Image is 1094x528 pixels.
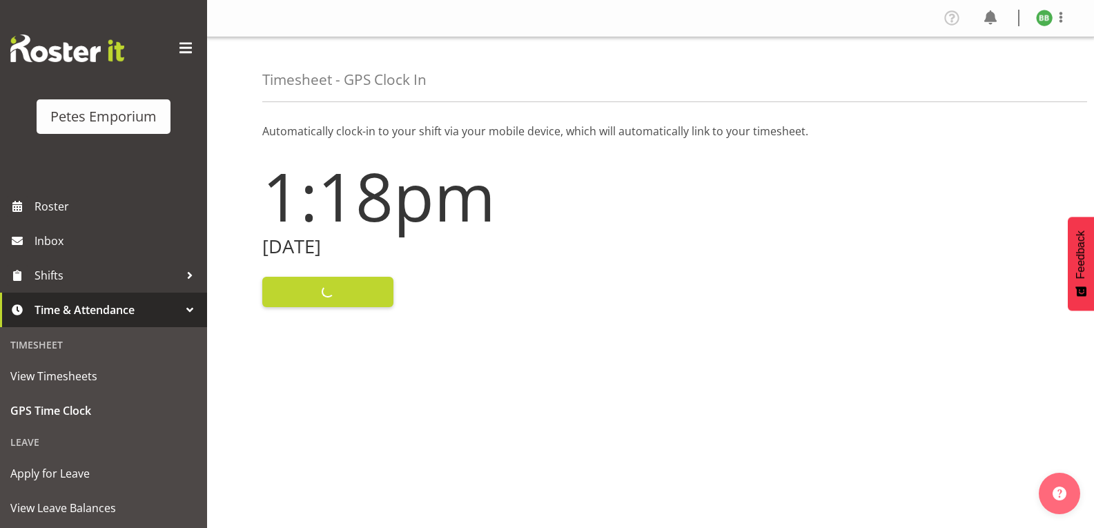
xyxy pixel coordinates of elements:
h1: 1:18pm [262,159,643,233]
a: GPS Time Clock [3,393,204,428]
h2: [DATE] [262,236,643,257]
a: Apply for Leave [3,456,204,491]
div: Leave [3,428,204,456]
span: GPS Time Clock [10,400,197,421]
span: Shifts [35,265,179,286]
img: help-xxl-2.png [1053,487,1066,500]
span: Roster [35,196,200,217]
img: beena-bist9974.jpg [1036,10,1053,26]
span: Apply for Leave [10,463,197,484]
p: Automatically clock-in to your shift via your mobile device, which will automatically link to you... [262,123,1039,139]
span: Time & Attendance [35,300,179,320]
span: Feedback [1075,231,1087,279]
button: Feedback - Show survey [1068,217,1094,311]
a: View Timesheets [3,359,204,393]
a: View Leave Balances [3,491,204,525]
img: Rosterit website logo [10,35,124,62]
span: Inbox [35,231,200,251]
span: View Leave Balances [10,498,197,518]
div: Petes Emporium [50,106,157,127]
h4: Timesheet - GPS Clock In [262,72,427,88]
span: View Timesheets [10,366,197,387]
div: Timesheet [3,331,204,359]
